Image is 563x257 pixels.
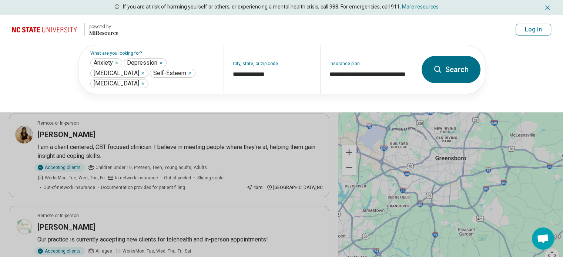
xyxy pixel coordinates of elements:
[150,69,195,78] div: Self-Esteem
[153,70,186,77] span: Self-Esteem
[141,81,145,86] button: Suicidal Ideation
[94,80,139,87] span: [MEDICAL_DATA]
[12,21,80,38] img: North Carolina State University
[516,24,551,35] button: Log In
[159,61,163,65] button: Depression
[127,59,157,67] span: Depression
[402,4,439,10] a: More resources
[123,3,439,11] p: If you are at risk of harming yourself or others, or experiencing a mental health crisis, call 98...
[90,79,148,88] div: Suicidal Ideation
[422,56,480,83] button: Search
[89,23,118,30] div: powered by
[94,70,139,77] span: [MEDICAL_DATA]
[90,58,122,67] div: Anxiety
[12,21,118,38] a: North Carolina State University powered by
[90,69,148,78] div: Perfectionism
[114,61,119,65] button: Anxiety
[141,71,145,75] button: Perfectionism
[532,227,554,250] div: Open chat
[544,3,551,12] button: Dismiss
[188,71,192,75] button: Self-Esteem
[94,59,113,67] span: Anxiety
[124,58,167,67] div: Depression
[90,51,215,55] label: What are you looking for?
